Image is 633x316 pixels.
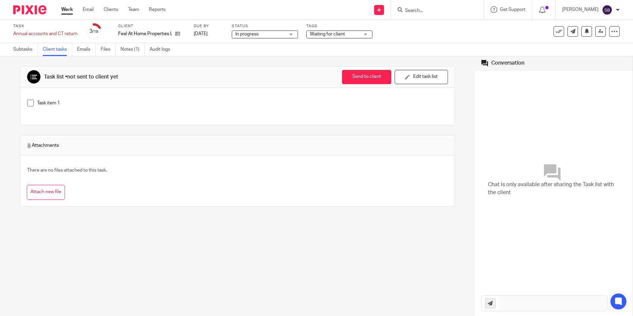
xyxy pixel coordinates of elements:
a: Files [101,43,116,56]
p: [PERSON_NAME] [562,6,599,13]
label: Tags [306,24,372,29]
div: Task list • [44,74,118,80]
a: Emails [77,43,96,56]
div: 3 [89,27,98,35]
label: Status [232,24,298,29]
button: Edit task list [395,70,448,84]
button: Attach new file [27,185,65,200]
span: Waiting for client [310,32,345,36]
span: In progress [235,32,259,36]
label: Client [118,24,185,29]
span: [DATE] [194,31,208,36]
img: svg%3E [602,5,612,15]
span: There are no files attached to this task. [27,168,107,173]
span: Chat is only available after sharing the Task list with the client [488,181,619,196]
button: Send to client [342,70,391,84]
label: Due by [194,24,223,29]
a: Clients [104,6,118,13]
span: not sent to client yet [67,74,118,79]
a: Work [61,6,73,13]
img: Pixie [13,5,46,14]
label: Task [13,24,77,29]
div: Annual accounts and CT return [13,30,77,37]
a: Team [128,6,139,13]
a: Audit logs [150,43,175,56]
p: Task item 1 [37,100,448,106]
small: /18 [92,30,98,33]
a: Subtasks [13,43,38,56]
p: Feel At Home Properties Ltd [118,30,172,37]
a: Client tasks [43,43,72,56]
a: Notes (1) [121,43,145,56]
div: Conversation [491,60,524,67]
span: Get Support [500,7,525,12]
a: Email [83,6,94,13]
a: Reports [149,6,166,13]
span: Attachments [27,142,59,149]
input: Search [404,8,464,14]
